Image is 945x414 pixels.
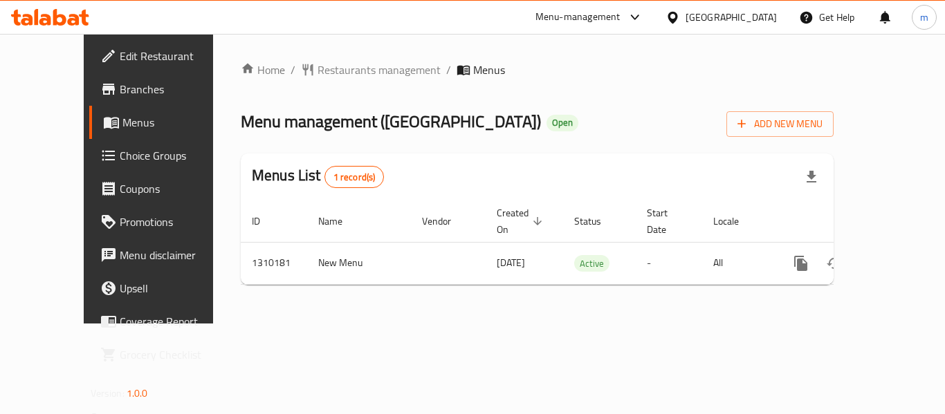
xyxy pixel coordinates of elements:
[241,200,928,285] table: enhanced table
[120,346,230,363] span: Grocery Checklist
[89,305,241,338] a: Coverage Report
[89,172,241,205] a: Coupons
[122,114,230,131] span: Menus
[120,247,230,263] span: Menu disclaimer
[241,242,307,284] td: 1310181
[636,242,702,284] td: -
[89,73,241,106] a: Branches
[702,242,773,284] td: All
[325,171,384,184] span: 1 record(s)
[726,111,834,137] button: Add New Menu
[773,200,928,243] th: Actions
[818,247,851,280] button: Change Status
[89,106,241,139] a: Menus
[301,62,441,78] a: Restaurants management
[241,106,541,137] span: Menu management ( [GEOGRAPHIC_DATA] )
[241,62,834,78] nav: breadcrumb
[574,213,619,229] span: Status
[127,384,148,402] span: 1.0.0
[647,205,686,238] span: Start Date
[307,242,411,284] td: New Menu
[686,10,777,25] div: [GEOGRAPHIC_DATA]
[318,62,441,78] span: Restaurants management
[89,39,241,73] a: Edit Restaurant
[120,81,230,97] span: Branches
[574,256,609,272] span: Active
[713,213,757,229] span: Locale
[795,160,828,194] div: Export file
[785,247,818,280] button: more
[120,214,230,230] span: Promotions
[120,280,230,297] span: Upsell
[547,115,578,131] div: Open
[89,205,241,238] a: Promotions
[91,384,125,402] span: Version:
[324,166,385,188] div: Total records count
[120,313,230,330] span: Coverage Report
[252,213,278,229] span: ID
[252,165,384,188] h2: Menus List
[497,254,525,272] span: [DATE]
[547,117,578,129] span: Open
[737,115,823,133] span: Add New Menu
[920,10,928,25] span: m
[473,62,505,78] span: Menus
[120,147,230,164] span: Choice Groups
[120,48,230,64] span: Edit Restaurant
[120,180,230,197] span: Coupons
[422,213,469,229] span: Vendor
[318,213,360,229] span: Name
[446,62,451,78] li: /
[535,9,621,26] div: Menu-management
[241,62,285,78] a: Home
[89,272,241,305] a: Upsell
[89,338,241,371] a: Grocery Checklist
[89,238,241,272] a: Menu disclaimer
[89,139,241,172] a: Choice Groups
[497,205,547,238] span: Created On
[291,62,295,78] li: /
[574,255,609,272] div: Active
